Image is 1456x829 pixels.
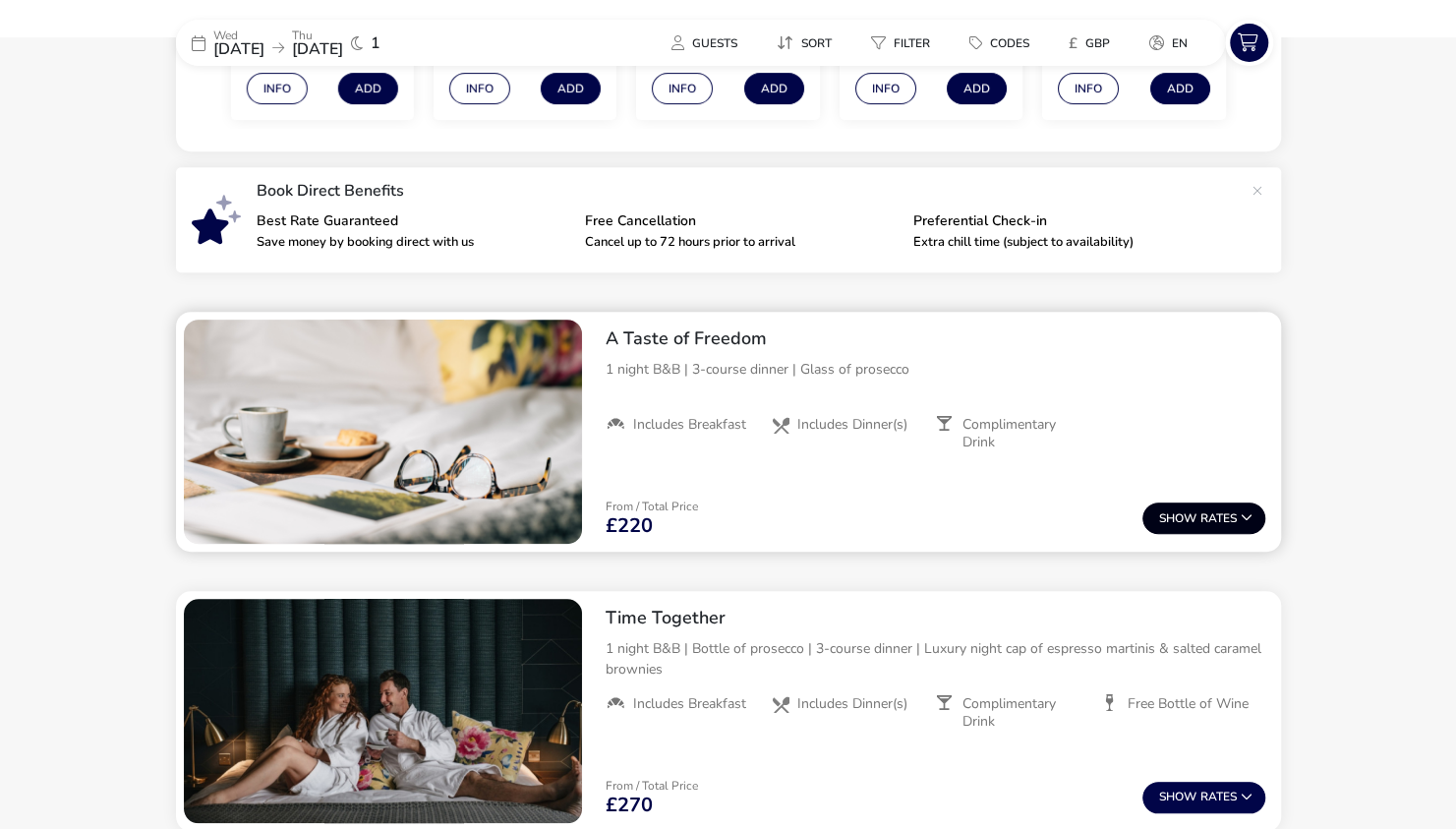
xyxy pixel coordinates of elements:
button: Info [246,73,307,104]
button: Guests [656,29,753,57]
span: Includes Breakfast [633,416,746,434]
naf-pibe-menu-bar-item: en [1134,29,1211,57]
button: Add [947,73,1007,104]
span: Free Bottle of Wine [1128,695,1249,713]
p: From / Total Price [606,501,698,512]
button: ShowRates [1142,503,1265,534]
div: Time Together1 night B&B | Bottle of prosecco | 3-course dinner | Luxury night cap of espresso ma... [590,591,1281,746]
button: Filter [855,29,946,57]
p: Preferential Check-in [913,214,1226,228]
swiper-slide: 1 / 1 [184,320,582,544]
naf-pibe-menu-bar-item: £GBP [1053,29,1134,57]
span: [DATE] [213,38,264,60]
button: Codes [954,29,1045,57]
p: Free Cancellation [585,214,898,228]
p: Save money by booking direct with us [257,236,569,249]
span: Show [1159,512,1200,525]
p: Book Direct Benefits [257,183,1242,199]
i: £ [1069,33,1077,53]
button: en [1134,29,1203,57]
span: Includes Dinner(s) [797,695,907,713]
p: Wed [213,30,264,41]
p: 1 night B&B | Bottle of prosecco | 3-course dinner | Luxury night cap of espresso martinis & salt... [606,638,1265,680]
span: Codes [990,35,1029,51]
span: Includes Breakfast [633,695,746,713]
span: Sort [801,35,832,51]
button: Info [1058,73,1119,104]
div: Wed[DATE]Thu[DATE]1 [176,20,471,66]
p: From / Total Price [606,780,698,792]
naf-pibe-menu-bar-item: Codes [954,29,1053,57]
p: Cancel up to 72 hours prior to arrival [585,236,898,249]
swiper-slide: 1 / 1 [184,599,582,823]
span: Complimentary Drink [962,695,1084,731]
span: 1 [371,35,380,51]
span: Complimentary Drink [962,416,1084,451]
p: 1 night B&B | 3-course dinner | Glass of prosecco [606,359,1265,380]
h2: Time Together [606,607,1265,629]
span: £220 [606,516,653,536]
p: Extra chill time (subject to availability) [913,236,1226,249]
button: Add [541,73,601,104]
naf-pibe-menu-bar-item: Sort [761,29,855,57]
button: Info [652,73,713,104]
span: Show [1159,791,1200,803]
button: Info [449,73,510,104]
button: ShowRates [1142,782,1265,813]
span: Guests [692,35,737,51]
button: Add [744,73,804,104]
button: £GBP [1053,29,1126,57]
span: Includes Dinner(s) [797,416,907,434]
p: Thu [292,30,343,41]
button: Sort [761,29,847,57]
span: £270 [606,796,653,815]
naf-pibe-menu-bar-item: Guests [656,29,761,57]
span: en [1172,35,1188,51]
button: Add [1149,73,1209,104]
button: Info [855,73,916,104]
div: A Taste of Freedom1 night B&B | 3-course dinner | Glass of proseccoIncludes BreakfastIncludes Din... [590,312,1281,467]
span: GBP [1085,35,1110,51]
h2: A Taste of Freedom [606,327,1265,350]
naf-pibe-menu-bar-item: Filter [855,29,954,57]
button: Add [338,73,398,104]
p: Best Rate Guaranteed [257,214,569,228]
span: [DATE] [292,38,343,60]
span: Filter [894,35,930,51]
